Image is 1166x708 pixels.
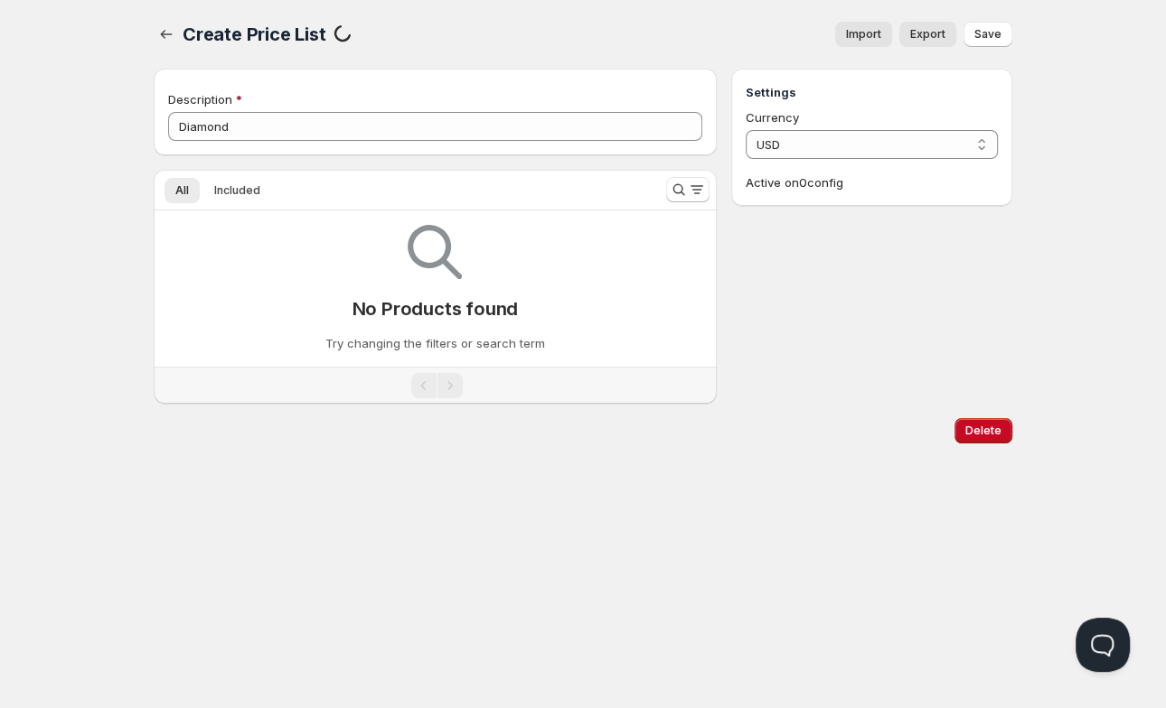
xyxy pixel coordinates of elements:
[214,183,260,198] span: Included
[408,225,462,279] img: Empty search results
[746,83,998,101] h3: Settings
[746,173,998,191] p: Active on 0 config
[910,27,945,42] span: Export
[954,418,1012,443] button: Delete
[168,112,702,141] input: Private internal description
[1076,618,1130,672] iframe: Help Scout Beacon - Open
[175,183,189,198] span: All
[168,92,232,107] span: Description
[183,23,326,45] span: Create Price List
[964,22,1012,47] button: Save
[746,110,799,125] span: Currency
[965,424,1001,438] span: Delete
[353,298,519,320] p: No Products found
[974,27,1001,42] span: Save
[666,177,710,202] button: Search and filter results
[154,367,717,404] nav: Pagination
[846,27,881,42] span: Import
[835,22,892,47] button: Import
[325,334,545,352] p: Try changing the filters or search term
[899,22,956,47] a: Export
